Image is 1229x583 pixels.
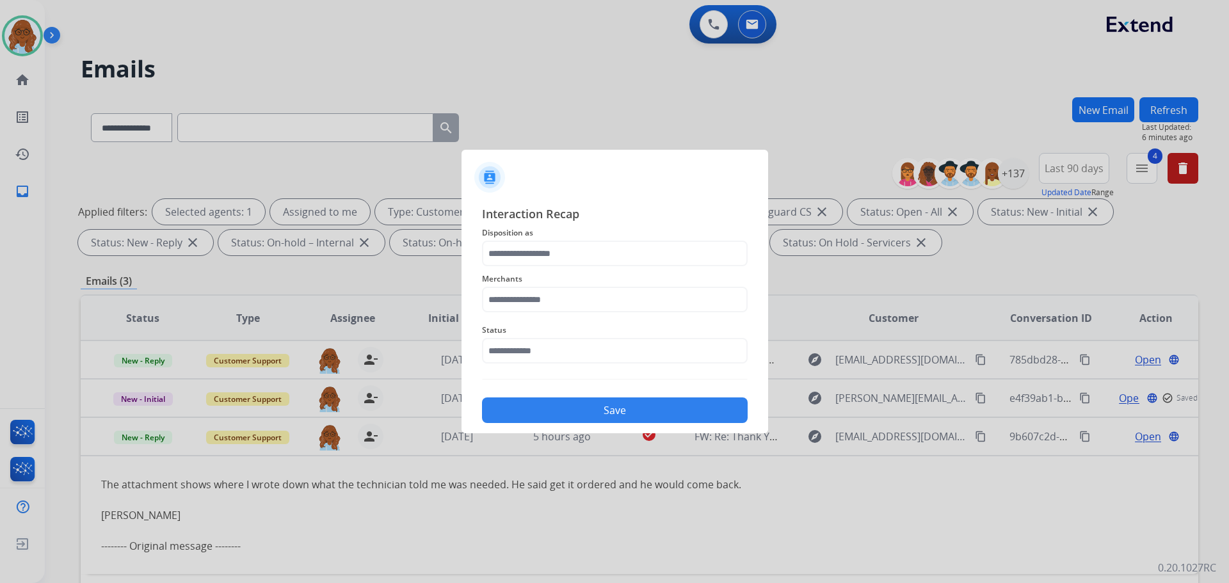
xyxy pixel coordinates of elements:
button: Save [482,397,748,423]
img: contact-recap-line.svg [482,379,748,379]
p: 0.20.1027RC [1158,560,1216,575]
span: Merchants [482,271,748,287]
span: Disposition as [482,225,748,241]
img: contactIcon [474,162,505,193]
span: Status [482,323,748,338]
span: Interaction Recap [482,205,748,225]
